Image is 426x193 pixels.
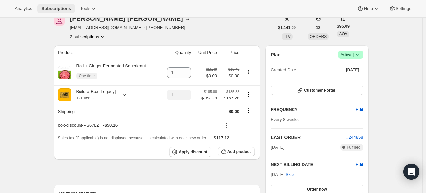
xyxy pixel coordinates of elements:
[76,4,101,13] button: Tools
[58,66,71,79] img: product img
[346,67,359,73] span: [DATE]
[385,4,415,13] button: Settings
[346,134,363,141] button: #244858
[58,136,207,140] span: Sales tax (if applicable) is not displayed because it is calculated with each new order.
[70,15,191,22] div: [PERSON_NAME] [PERSON_NAME]
[274,23,300,32] button: $1,141.09
[307,187,327,192] span: Order now
[103,122,118,129] span: - $50.16
[11,4,36,13] button: Analytics
[346,135,363,140] a: #244858
[286,171,294,178] span: Skip
[58,88,71,101] img: product img
[54,45,161,60] th: Product
[271,161,356,168] h2: NEXT BILLING DATE
[214,135,229,140] span: $117.12
[219,45,241,60] th: Price
[243,107,254,114] button: Shipping actions
[79,73,95,79] span: One time
[271,51,281,58] h2: Plan
[70,33,106,40] button: Product actions
[356,161,363,168] button: Edit
[403,164,419,180] div: Open Intercom Messenger
[243,68,254,76] button: Product actions
[271,106,356,113] h2: FREQUENCY
[396,6,411,11] span: Settings
[37,4,75,13] button: Subscriptions
[352,104,367,115] button: Edit
[347,145,360,150] span: Fulfilled
[353,4,383,13] button: Help
[169,147,211,157] button: Apply discount
[226,90,239,94] small: $185.88
[221,95,239,101] span: $167.28
[229,109,240,114] span: $0.00
[221,73,239,79] span: $0.00
[284,34,291,39] span: LTV
[364,6,373,11] span: Help
[282,169,298,180] button: Skip
[70,24,191,31] span: [EMAIL_ADDRESS][DOMAIN_NAME] · [PHONE_NUMBER]
[206,73,217,79] span: $0.00
[278,25,296,30] span: $1,141.09
[228,67,239,71] small: $15.49
[271,172,294,177] span: [DATE] ·
[337,23,350,30] span: $95.09
[339,32,347,36] span: AOV
[54,15,65,26] span: John O’Neill
[41,6,71,11] span: Subscriptions
[341,51,361,58] span: Active
[76,96,94,100] small: 12+ Items
[271,67,296,73] span: Created Date
[71,88,116,101] div: Build-a-Box [Legacy]
[71,63,146,83] div: Red + Ginger Fermented Sauerkraut
[193,45,219,60] th: Unit Price
[356,106,363,113] span: Edit
[353,52,354,57] span: |
[271,134,346,141] h2: LAST ORDER
[80,6,90,11] span: Tools
[271,144,284,151] span: [DATE]
[271,117,299,122] span: Every 8 weeks
[227,149,251,154] span: Add product
[54,104,161,119] th: Shipping
[15,6,32,11] span: Analytics
[58,122,217,129] div: box-discount-PS67LZ
[271,86,363,95] button: Customer Portal
[310,34,327,39] span: ORDERS
[204,90,217,94] small: $185.88
[304,88,335,93] span: Customer Portal
[243,91,254,98] button: Product actions
[179,149,207,155] span: Apply discount
[161,45,193,60] th: Quantity
[218,147,255,156] button: Add product
[201,95,217,101] span: $167.28
[312,23,324,32] button: 12
[342,65,363,75] button: [DATE]
[206,67,217,71] small: $15.49
[316,25,320,30] span: 12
